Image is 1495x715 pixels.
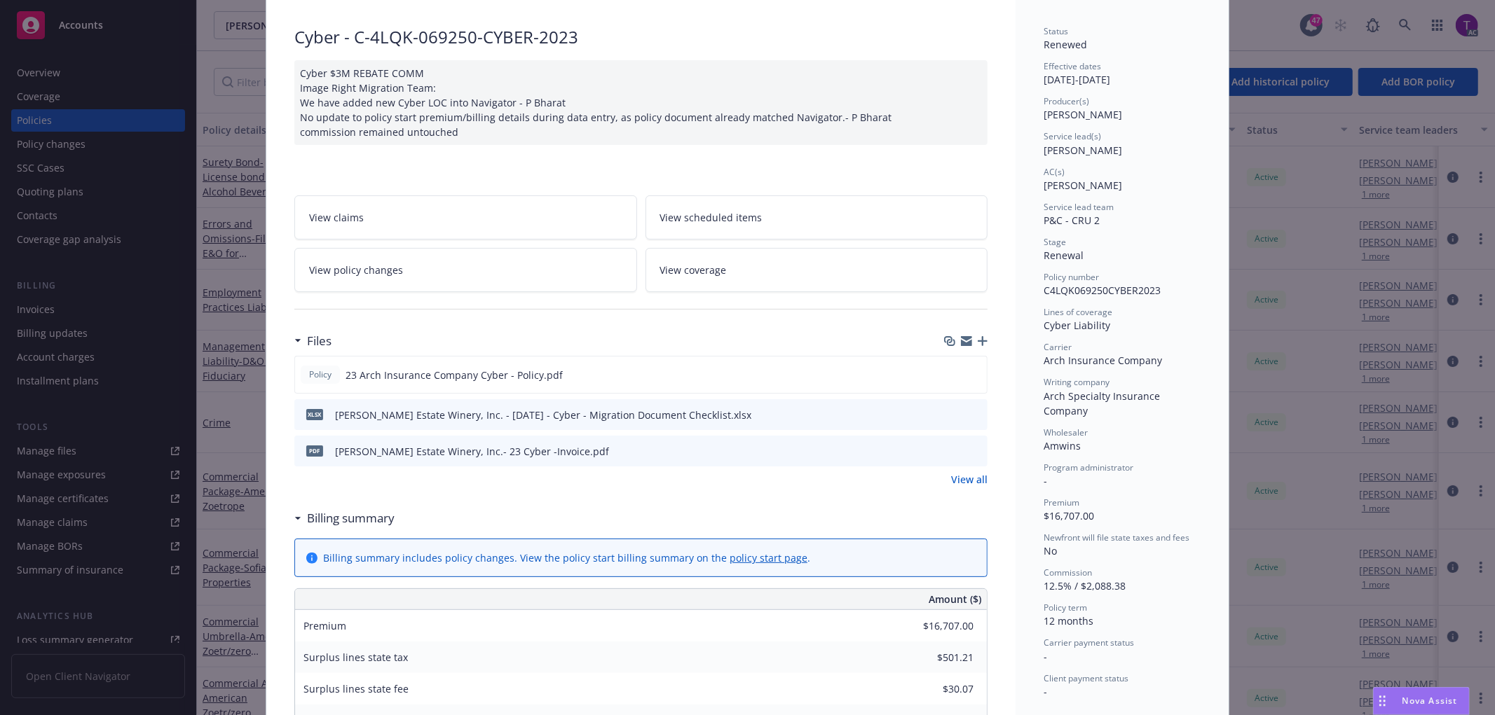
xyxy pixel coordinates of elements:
[335,408,751,422] div: [PERSON_NAME] Estate Winery, Inc. - [DATE] - Cyber - Migration Document Checklist.xlsx
[1044,249,1084,262] span: Renewal
[294,25,988,49] div: Cyber - C-4LQK-069250-CYBER-2023
[294,195,637,240] a: View claims
[307,509,395,527] h3: Billing summary
[1044,497,1079,508] span: Premium
[1044,354,1162,367] span: Arch Insurance Company
[1044,25,1068,37] span: Status
[929,592,981,606] span: Amount ($)
[1044,474,1047,487] span: -
[1044,650,1047,663] span: -
[1044,532,1189,543] span: Newfront will file state taxes and fees
[1044,144,1122,157] span: [PERSON_NAME]
[1044,236,1066,248] span: Stage
[294,509,395,527] div: Billing summary
[969,444,982,459] button: preview file
[1044,389,1163,417] span: Arch Specialty Insurance Company
[891,616,982,637] input: 0.00
[1374,688,1391,714] div: Drag to move
[303,619,346,632] span: Premium
[1044,284,1161,297] span: C4LQK069250CYBER2023
[1044,602,1087,613] span: Policy term
[1044,461,1133,473] span: Program administrator
[346,368,563,382] span: 23 Arch Insurance Company Cyber - Policy.pdf
[1044,567,1092,578] span: Commission
[947,444,958,459] button: download file
[1044,130,1101,142] span: Service lead(s)
[306,445,323,456] span: pdf
[306,409,323,419] span: xlsx
[730,551,807,564] a: policy start page
[294,248,637,292] a: View policy changes
[309,263,403,277] span: View policy changes
[969,408,982,422] button: preview file
[891,647,982,668] input: 0.00
[891,679,982,700] input: 0.00
[660,263,727,277] span: View coverage
[1044,509,1094,522] span: $16,707.00
[1044,614,1093,627] span: 12 months
[294,60,988,145] div: Cyber $3M REBATE COMM Image Right Migration Team: We have added new Cyber LOC into Navigator - P ...
[947,408,958,422] button: download file
[1044,95,1089,107] span: Producer(s)
[309,210,364,225] span: View claims
[335,444,609,459] div: [PERSON_NAME] Estate Winery, Inc.- 23 Cyber -Invoice.pdf
[303,651,408,664] span: Surplus lines state tax
[1044,544,1057,557] span: No
[1044,60,1201,87] div: [DATE] - [DATE]
[307,332,332,350] h3: Files
[1044,179,1122,192] span: [PERSON_NAME]
[1373,687,1470,715] button: Nova Assist
[1044,166,1065,178] span: AC(s)
[660,210,763,225] span: View scheduled items
[1044,426,1088,438] span: Wholesaler
[1044,341,1072,353] span: Carrier
[1044,376,1110,388] span: Writing company
[1044,271,1099,283] span: Policy number
[306,368,334,381] span: Policy
[1044,214,1100,227] span: P&C - CRU 2
[1044,579,1126,592] span: 12.5% / $2,088.38
[323,550,810,565] div: Billing summary includes policy changes. View the policy start billing summary on the .
[1044,685,1047,698] span: -
[646,248,988,292] a: View coverage
[946,368,957,382] button: download file
[303,682,409,695] span: Surplus lines state fee
[1044,306,1112,318] span: Lines of coverage
[1044,38,1087,51] span: Renewed
[1402,695,1458,707] span: Nova Assist
[1044,319,1110,332] span: Cyber Liability
[1044,60,1101,72] span: Effective dates
[1044,439,1081,452] span: Amwins
[1044,672,1128,684] span: Client payment status
[646,195,988,240] a: View scheduled items
[1044,637,1134,648] span: Carrier payment status
[1044,201,1114,213] span: Service lead team
[1044,108,1122,121] span: [PERSON_NAME]
[969,368,981,382] button: preview file
[294,332,332,350] div: Files
[951,472,988,487] a: View all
